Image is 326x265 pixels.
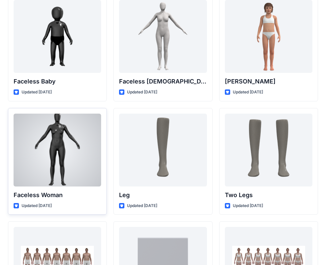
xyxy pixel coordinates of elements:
[233,202,263,209] p: Updated [DATE]
[22,202,52,209] p: Updated [DATE]
[119,77,207,86] p: Faceless [DEMOGRAPHIC_DATA] CN Lite
[225,114,312,186] a: Two Legs
[127,89,157,96] p: Updated [DATE]
[233,89,263,96] p: Updated [DATE]
[14,114,101,186] a: Faceless Woman
[14,77,101,86] p: Faceless Baby
[14,190,101,200] p: Faceless Woman
[127,202,157,209] p: Updated [DATE]
[225,77,312,86] p: [PERSON_NAME]
[22,89,52,96] p: Updated [DATE]
[119,190,207,200] p: Leg
[225,190,312,200] p: Two Legs
[119,114,207,186] a: Leg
